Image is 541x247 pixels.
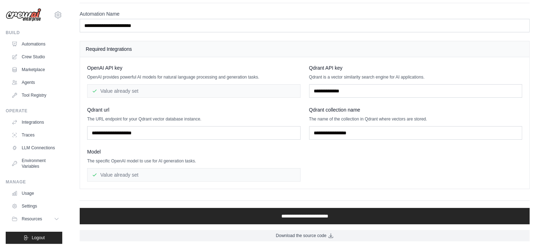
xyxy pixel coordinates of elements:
div: Operate [6,108,62,114]
button: Logout [6,232,62,244]
h4: Required Integrations [86,45,524,53]
div: Manage [6,179,62,185]
div: Build [6,30,62,36]
button: Resources [9,213,62,225]
span: Qdrant collection name [309,106,360,113]
a: Download the source code [80,230,530,241]
a: LLM Connections [9,142,62,154]
a: Settings [9,200,62,212]
a: Traces [9,129,62,141]
div: Value already set [87,84,301,98]
p: The name of the collection in Qdrant where vectors are stored. [309,116,523,122]
a: Crew Studio [9,51,62,63]
p: Qdrant is a vector similarity search engine for AI applications. [309,74,523,80]
span: Model [87,148,101,155]
div: Value already set [87,168,301,182]
img: Logo [6,8,41,22]
label: Automation Name [80,10,530,17]
p: The URL endpoint for your Qdrant vector database instance. [87,116,301,122]
span: Logout [32,235,45,241]
a: Environment Variables [9,155,62,172]
span: Download the source code [276,233,326,238]
a: Tool Registry [9,90,62,101]
a: Marketplace [9,64,62,75]
span: Qdrant API key [309,64,343,71]
p: OpenAI provides powerful AI models for natural language processing and generation tasks. [87,74,301,80]
span: OpenAI API key [87,64,122,71]
span: Resources [22,216,42,222]
a: Integrations [9,117,62,128]
span: Qdrant url [87,106,109,113]
a: Automations [9,38,62,50]
p: The specific OpenAI model to use for AI generation tasks. [87,158,301,164]
a: Agents [9,77,62,88]
a: Usage [9,188,62,199]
